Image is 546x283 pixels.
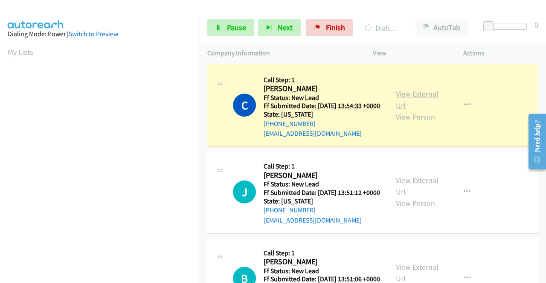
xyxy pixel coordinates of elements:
span: Finish [326,23,345,32]
a: Pause [207,19,254,36]
a: [EMAIL_ADDRESS][DOMAIN_NAME] [264,129,362,137]
h5: Call Step: 1 [264,162,380,171]
h5: State: [US_STATE] [264,197,380,206]
h5: State: [US_STATE] [264,110,380,119]
a: [PHONE_NUMBER] [264,206,316,214]
h5: Ff Status: New Lead [264,180,380,189]
a: View Person [396,112,435,122]
button: Next [258,19,301,36]
h5: Ff Status: New Lead [264,94,380,102]
h1: J [233,180,256,203]
a: My Lists [8,47,33,57]
div: Delay between calls (in seconds) [488,23,527,30]
h5: Ff Status: New Lead [264,267,380,275]
a: [PHONE_NUMBER] [264,120,316,128]
h2: [PERSON_NAME] [264,171,378,180]
h5: Ff Submitted Date: [DATE] 13:51:12 +0000 [264,189,380,197]
p: Dialing [PERSON_NAME] [365,22,400,34]
p: Company Information [207,48,357,58]
a: View External Url [396,89,439,110]
a: Finish [306,19,353,36]
a: View Person [396,198,435,208]
div: The call is yet to be attempted [233,180,256,203]
h1: C [233,94,256,117]
div: Dialing Mode: Power | [8,29,192,39]
p: Actions [463,48,538,58]
h5: Call Step: 1 [264,76,380,84]
a: Switch to Preview [69,30,118,38]
p: View [373,48,448,58]
iframe: Resource Center [522,108,546,175]
h5: Ff Submitted Date: [DATE] 13:54:33 +0000 [264,102,380,110]
a: View External Url [396,175,439,197]
span: Next [278,23,293,32]
button: AutoTab [415,19,468,36]
span: Pause [227,23,246,32]
h2: [PERSON_NAME] [264,84,378,94]
h5: Call Step: 1 [264,249,380,257]
a: [EMAIL_ADDRESS][DOMAIN_NAME] [264,216,362,224]
h2: [PERSON_NAME] [264,257,378,267]
div: 0 [534,19,538,31]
